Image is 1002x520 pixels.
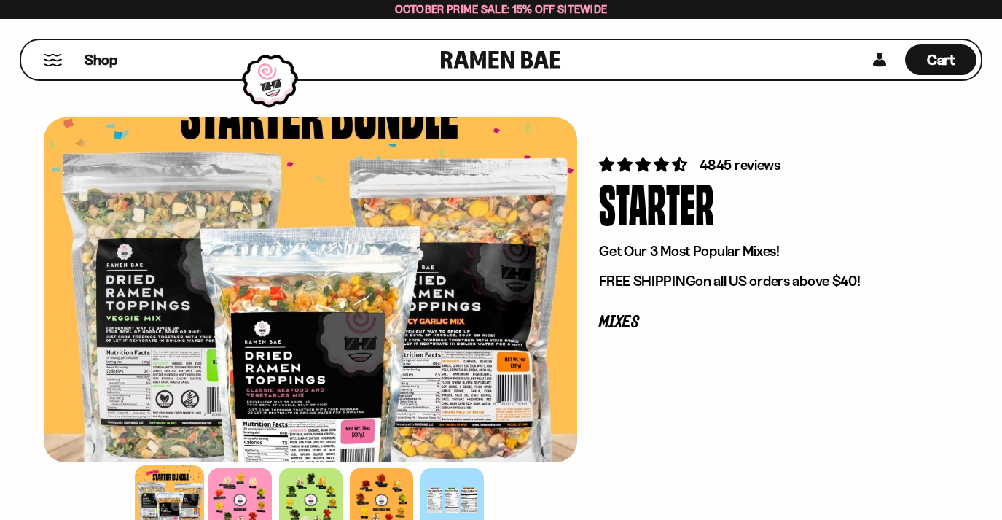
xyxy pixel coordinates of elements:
[700,156,780,174] span: 4845 reviews
[599,272,936,290] p: on all US orders above $40!
[599,272,695,290] strong: FREE SHIPPING
[599,155,690,174] span: 4.71 stars
[599,175,714,230] div: Starter
[927,51,955,69] span: Cart
[905,40,976,79] div: Cart
[599,242,936,260] p: Get Our 3 Most Popular Mixes!
[599,316,936,330] p: Mixes
[85,44,117,75] a: Shop
[395,2,608,16] span: October Prime Sale: 15% off Sitewide
[85,50,117,70] span: Shop
[43,54,63,66] button: Mobile Menu Trigger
